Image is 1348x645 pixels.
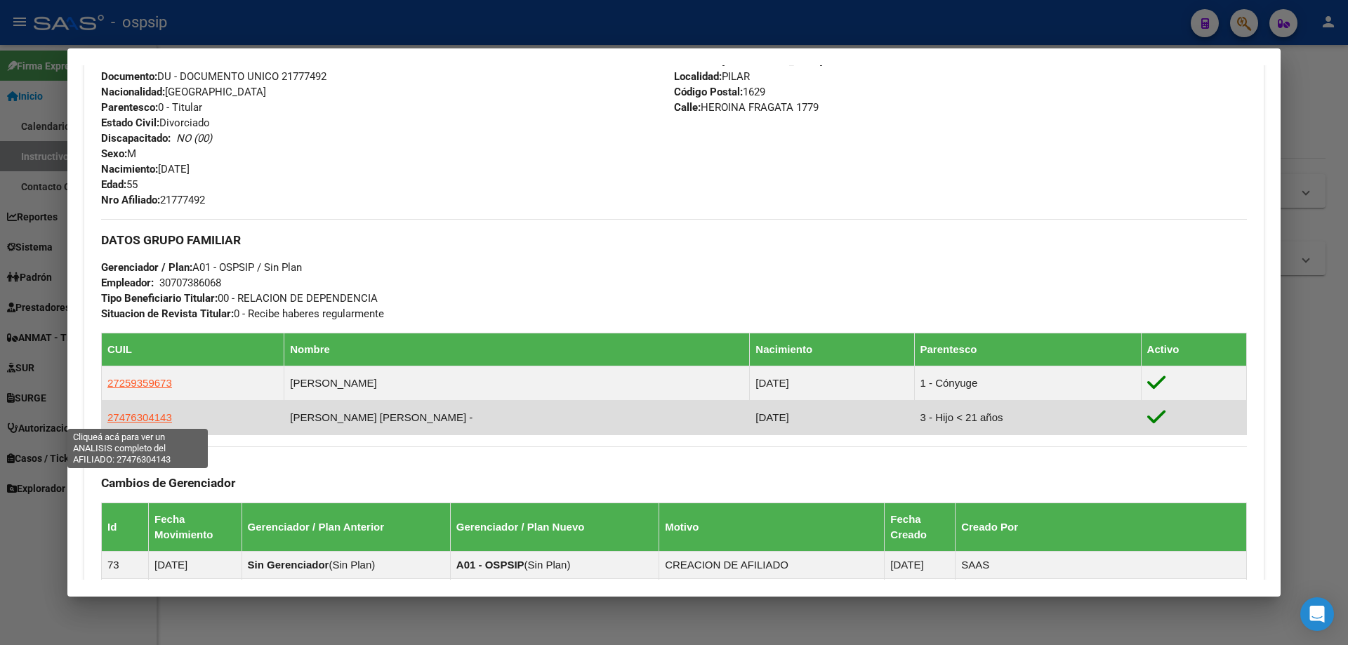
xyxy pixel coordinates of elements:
[674,101,819,114] span: HEROINA FRAGATA 1779
[248,559,329,571] strong: Sin Gerenciador
[750,366,914,401] td: [DATE]
[456,559,524,571] strong: A01 - OSPSIP
[914,401,1141,435] td: 3 - Hijo < 21 años
[101,86,266,98] span: [GEOGRAPHIC_DATA]
[450,579,659,622] td: ( )
[101,292,218,305] strong: Tipo Beneficiario Titular:
[284,366,750,401] td: [PERSON_NAME]
[674,101,701,114] strong: Calle:
[102,333,284,366] th: CUIL
[107,377,172,389] span: 27259359673
[101,232,1247,248] h3: DATOS GRUPO FAMILIAR
[101,277,154,289] strong: Empleador:
[956,503,1247,552] th: Creado Por
[149,579,242,622] td: [DATE]
[885,552,956,579] td: [DATE]
[101,261,302,274] span: A01 - OSPSIP / Sin Plan
[284,333,750,366] th: Nombre
[914,366,1141,401] td: 1 - Cónyuge
[1300,597,1334,631] div: Open Intercom Messenger
[101,86,165,98] strong: Nacionalidad:
[107,411,172,423] span: 27476304143
[149,552,242,579] td: [DATE]
[242,552,450,579] td: ( )
[1141,333,1246,366] th: Activo
[914,333,1141,366] th: Parentesco
[750,401,914,435] td: [DATE]
[102,579,149,622] td: 213780
[101,117,159,129] strong: Estado Civil:
[102,552,149,579] td: 73
[450,552,659,579] td: ( )
[101,178,138,191] span: 55
[176,132,212,145] i: NO (00)
[332,559,371,571] span: Sin Plan
[101,70,157,83] strong: Documento:
[159,275,221,291] div: 30707386068
[101,307,234,320] strong: Situacion de Revista Titular:
[101,147,127,160] strong: Sexo:
[101,163,158,175] strong: Nacimiento:
[101,307,384,320] span: 0 - Recibe haberes regularmente
[956,579,1247,622] td: [PERSON_NAME] - [PERSON_NAME][EMAIL_ADDRESS][DOMAIN_NAME]
[242,503,450,552] th: Gerenciador / Plan Anterior
[101,101,158,114] strong: Parentesco:
[885,579,956,622] td: [DATE]
[956,552,1247,579] td: SAAS
[750,333,914,366] th: Nacimiento
[101,70,326,83] span: DU - DOCUMENTO UNICO 21777492
[674,70,750,83] span: PILAR
[284,401,750,435] td: [PERSON_NAME] [PERSON_NAME] -
[149,503,242,552] th: Fecha Movimiento
[101,101,202,114] span: 0 - Titular
[101,163,190,175] span: [DATE]
[528,559,567,571] span: Sin Plan
[659,552,885,579] td: CREACION DE AFILIADO
[674,70,722,83] strong: Localidad:
[659,503,885,552] th: Motivo
[885,503,956,552] th: Fecha Creado
[659,579,885,622] td: corresponde por domicilio
[101,194,205,206] span: 21777492
[101,194,160,206] strong: Nro Afiliado:
[102,503,149,552] th: Id
[101,147,136,160] span: M
[101,117,210,129] span: Divorciado
[101,132,171,145] strong: Discapacitado:
[242,579,450,622] td: ( )
[674,86,765,98] span: 1629
[101,292,378,305] span: 00 - RELACION DE DEPENDENCIA
[101,178,126,191] strong: Edad:
[101,475,1247,491] h3: Cambios de Gerenciador
[674,86,743,98] strong: Código Postal:
[450,503,659,552] th: Gerenciador / Plan Nuevo
[101,261,192,274] strong: Gerenciador / Plan:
